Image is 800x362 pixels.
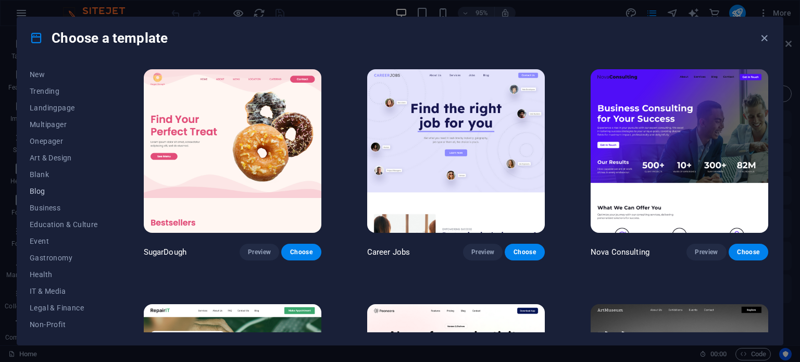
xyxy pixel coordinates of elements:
[30,183,98,199] button: Blog
[30,120,98,129] span: Multipager
[471,248,494,256] span: Preview
[281,244,321,260] button: Choose
[513,248,536,256] span: Choose
[30,216,98,233] button: Education & Culture
[463,244,503,260] button: Preview
[591,247,649,257] p: Nova Consulting
[30,199,98,216] button: Business
[144,69,321,233] img: SugarDough
[367,69,545,233] img: Career Jobs
[30,166,98,183] button: Blank
[30,104,98,112] span: Landingpage
[695,248,718,256] span: Preview
[30,187,98,195] span: Blog
[30,237,98,245] span: Event
[367,247,410,257] p: Career Jobs
[30,254,98,262] span: Gastronomy
[30,116,98,133] button: Multipager
[30,320,98,329] span: Non-Profit
[30,99,98,116] button: Landingpage
[30,70,98,79] span: New
[30,149,98,166] button: Art & Design
[30,233,98,249] button: Event
[30,30,168,46] h4: Choose a template
[30,87,98,95] span: Trending
[30,154,98,162] span: Art & Design
[686,244,726,260] button: Preview
[30,266,98,283] button: Health
[30,316,98,333] button: Non-Profit
[30,304,98,312] span: Legal & Finance
[505,244,544,260] button: Choose
[30,283,98,299] button: IT & Media
[290,248,312,256] span: Choose
[240,244,279,260] button: Preview
[30,299,98,316] button: Legal & Finance
[248,248,271,256] span: Preview
[144,247,186,257] p: SugarDough
[30,133,98,149] button: Onepager
[737,248,760,256] span: Choose
[30,287,98,295] span: IT & Media
[729,244,768,260] button: Choose
[30,137,98,145] span: Onepager
[591,69,768,233] img: Nova Consulting
[30,249,98,266] button: Gastronomy
[30,83,98,99] button: Trending
[30,270,98,279] span: Health
[30,220,98,229] span: Education & Culture
[30,170,98,179] span: Blank
[30,204,98,212] span: Business
[30,66,98,83] button: New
